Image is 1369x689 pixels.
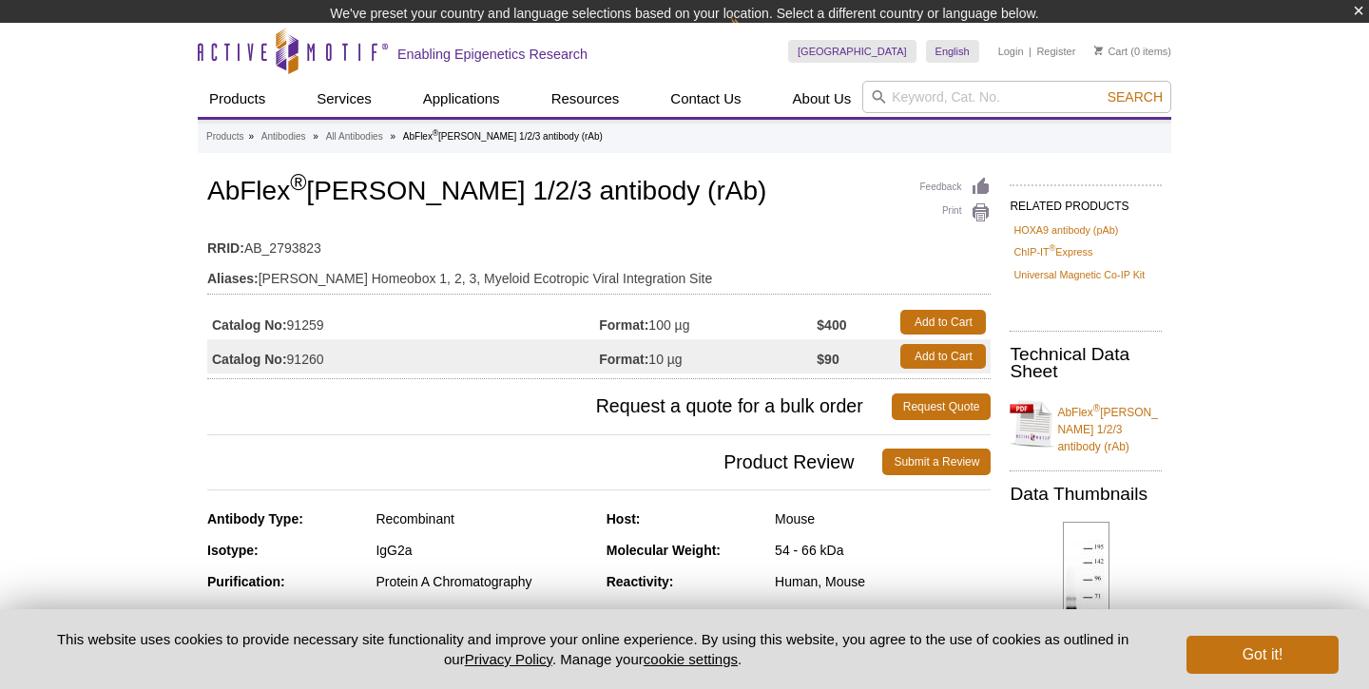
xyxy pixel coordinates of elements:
a: Add to Cart [900,344,986,369]
h2: RELATED PRODUCTS [1010,184,1162,219]
a: Contact Us [659,81,752,117]
sup: ® [1093,403,1100,413]
span: Product Review [207,449,882,475]
h2: Enabling Epigenetics Research [397,46,588,63]
a: Services [305,81,383,117]
strong: Catalog No: [212,351,287,368]
td: AB_2793823 [207,228,991,258]
strong: Antibody Type: [207,511,303,526]
a: All Antibodies [326,128,383,145]
a: Login [998,45,1024,58]
button: cookie settings [644,651,738,667]
div: Recombinant [376,510,591,527]
strong: Host: [607,511,641,526]
strong: $400 [817,316,846,334]
strong: Isotype: [207,543,259,558]
li: AbFlex [PERSON_NAME] 1/2/3 antibody (rAb) [403,131,603,142]
a: English [926,40,979,63]
strong: Purification: [207,574,285,589]
a: Universal Magnetic Co-IP Kit [1013,266,1145,283]
p: This website uses cookies to provide necessary site functionality and improve your online experie... [30,629,1155,669]
div: Human, Mouse [775,573,991,590]
sup: ® [433,128,438,138]
strong: Format: [599,316,648,334]
a: Print [920,202,992,223]
a: Privacy Policy [465,651,552,667]
button: Got it! [1186,636,1339,674]
button: Search [1102,88,1168,105]
td: 91259 [207,305,599,339]
li: (0 items) [1094,40,1171,63]
td: [PERSON_NAME] Homeobox 1, 2, 3, Myeloid Ecotropic Viral Integration Site [207,258,991,289]
img: AbFlex<sup>®</sup> MEIS 1/2/3 antibody (rAb) tested by Western blot. [1063,522,1109,670]
a: AbFlex®[PERSON_NAME] 1/2/3 antibody (rAb) [1010,392,1162,455]
a: ChIP-IT®Express [1013,243,1092,260]
td: 100 µg [599,305,817,339]
li: » [390,131,395,142]
input: Keyword, Cat. No. [862,81,1171,113]
a: Submit a Review [882,449,991,475]
strong: Format: [599,351,648,368]
img: Change Here [730,14,781,59]
strong: Molecular Weight: [607,543,721,558]
a: Antibodies [261,128,306,145]
h1: AbFlex [PERSON_NAME] 1/2/3 antibody (rAb) [207,177,991,209]
strong: $90 [817,351,839,368]
a: Add to Cart [900,310,986,335]
li: » [248,131,254,142]
span: Request a quote for a bulk order [207,393,892,420]
a: Products [198,81,277,117]
a: Products [206,128,243,145]
div: Mouse [775,510,991,527]
a: Register [1036,45,1075,58]
div: 54 - 66 kDa [775,542,991,559]
strong: Catalog No: [212,316,287,334]
td: 10 µg [599,339,817,373]
strong: Reactivity: [607,574,674,589]
sup: ® [290,170,306,195]
h2: Data Thumbnails [1010,486,1162,503]
a: About Us [781,81,863,117]
td: 91260 [207,339,599,373]
div: Protein A Chromatography [376,573,591,590]
strong: RRID: [207,239,244,257]
sup: ® [1050,244,1056,254]
a: Cart [1094,45,1128,58]
li: » [313,131,318,142]
a: Resources [540,81,631,117]
img: Your Cart [1094,46,1103,55]
h2: Technical Data Sheet [1010,346,1162,380]
strong: Aliases: [207,270,259,287]
a: Applications [412,81,511,117]
a: Request Quote [892,393,992,420]
div: IgG2a [376,542,591,559]
span: Search [1108,89,1163,105]
a: HOXA9 antibody (pAb) [1013,221,1118,239]
li: | [1029,40,1032,63]
a: [GEOGRAPHIC_DATA] [788,40,916,63]
a: Feedback [920,177,992,198]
